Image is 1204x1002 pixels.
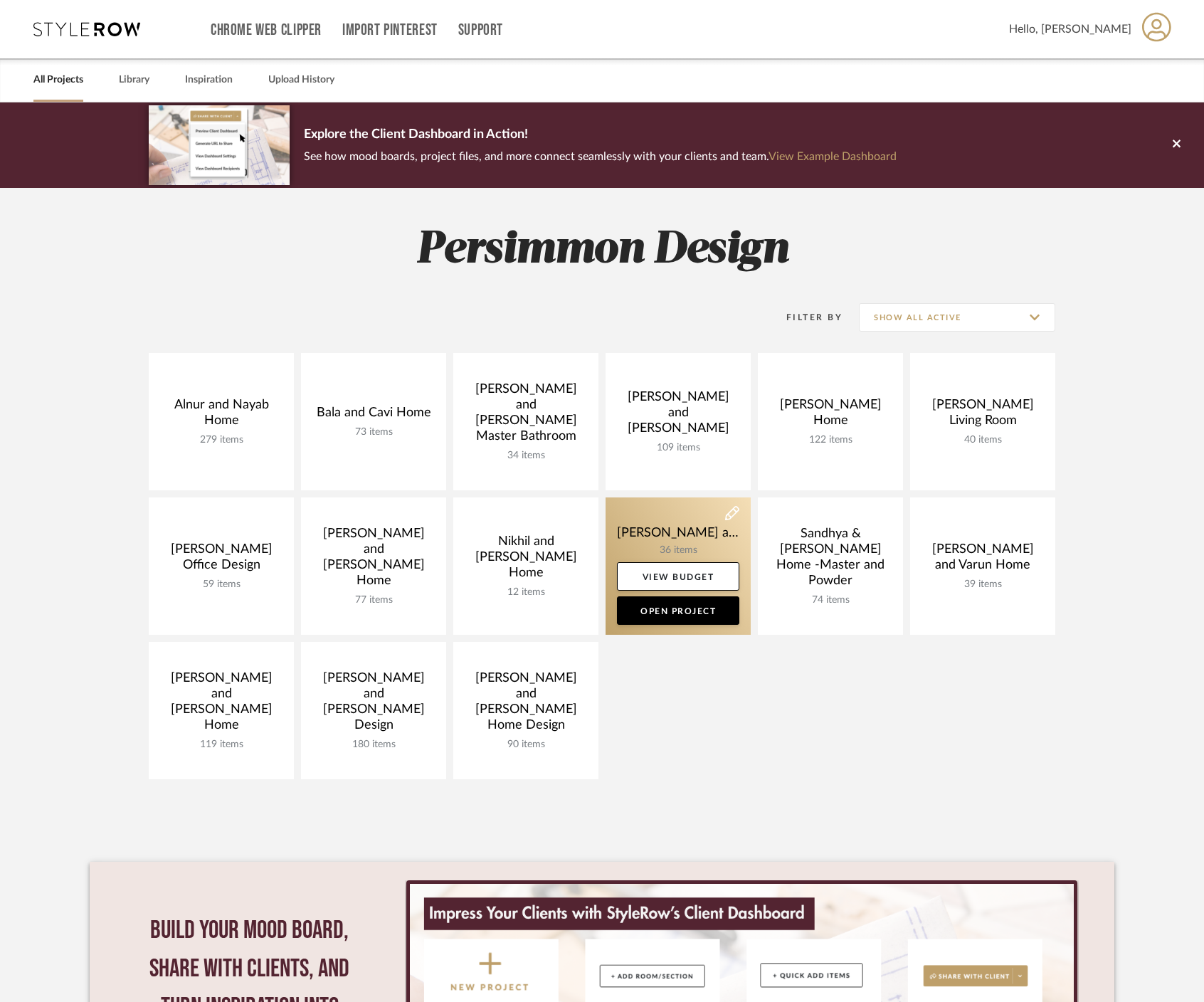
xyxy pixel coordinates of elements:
div: Alnur and Nayab Home [160,397,282,434]
div: [PERSON_NAME] and [PERSON_NAME] Home [312,526,435,594]
div: [PERSON_NAME] Home [769,397,892,434]
img: d5d033c5-7b12-40c2-a960-1ecee1989c38.png [149,105,290,184]
a: Chrome Web Clipper [211,24,322,36]
div: 59 items [160,579,282,591]
div: 73 items [312,426,435,438]
div: [PERSON_NAME] and [PERSON_NAME] Home Design [465,670,587,739]
div: Nikhil and [PERSON_NAME] Home [465,534,587,586]
div: 74 items [769,594,892,606]
div: [PERSON_NAME] and [PERSON_NAME] Design [312,670,435,739]
span: Hello, [PERSON_NAME] [1009,21,1131,38]
a: Library [119,70,149,90]
div: 77 items [312,594,435,606]
div: 12 items [465,586,587,598]
div: 90 items [465,739,587,751]
div: 122 items [769,434,892,446]
div: 180 items [312,739,435,751]
p: See how mood boards, project files, and more connect seamlessly with your clients and team. [304,147,897,167]
a: Support [458,24,503,36]
a: Inspiration [185,70,233,90]
div: [PERSON_NAME] and [PERSON_NAME] [617,389,739,442]
a: Import Pinterest [342,24,438,36]
div: 119 items [160,739,282,751]
a: View Example Dashboard [769,151,897,162]
div: [PERSON_NAME] and Varun Home [922,542,1044,579]
h2: Persimmon Design [90,223,1114,277]
div: Bala and Cavi Home [312,405,435,426]
div: [PERSON_NAME] and [PERSON_NAME] Master Bathroom [465,381,587,450]
div: 40 items [922,434,1044,446]
p: Explore the Client Dashboard in Action! [304,124,897,147]
div: Filter By [768,310,843,325]
a: Upload History [268,70,334,90]
div: [PERSON_NAME] and [PERSON_NAME] Home [160,670,282,739]
div: 279 items [160,434,282,446]
div: 39 items [922,579,1044,591]
div: [PERSON_NAME] Office Design [160,542,282,579]
div: 109 items [617,442,739,454]
a: View Budget [617,562,739,591]
div: 34 items [465,450,587,462]
div: [PERSON_NAME] Living Room [922,397,1044,434]
div: Sandhya & [PERSON_NAME] Home -Master and Powder [769,526,892,594]
a: All Projects [33,70,83,90]
a: Open Project [617,596,739,625]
